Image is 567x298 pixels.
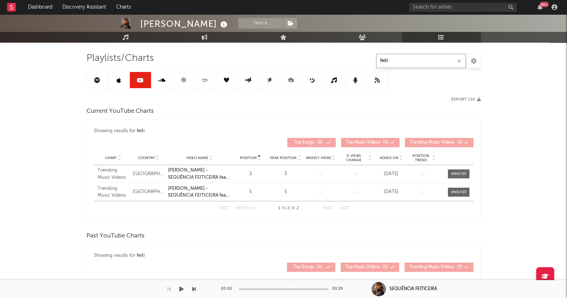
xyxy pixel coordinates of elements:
[270,188,301,196] div: 5
[323,206,333,210] button: Next
[133,170,164,178] div: [GEOGRAPHIC_DATA]
[292,140,325,145] span: ( 0 )
[137,127,145,135] div: feiti
[218,206,228,210] button: First
[409,265,454,269] span: Trending Music Videos
[168,167,231,181] a: [PERSON_NAME] - SEQUÊNCIA FEITICEIRA feat MC GW, MC [PERSON_NAME] do CN, [PERSON_NAME] [PERSON_NA...
[346,140,380,145] span: Top Music Videos
[451,97,481,102] button: Export CSV
[168,185,231,199] a: [PERSON_NAME] - SEQUÊNCIA FEITICEIRA feat MC GW, MC [PERSON_NAME] do CN, [PERSON_NAME] [PERSON_NA...
[410,140,463,145] span: ( 2 )
[345,265,380,269] span: Top Music Videos
[94,127,473,135] div: Showing results for
[287,263,335,272] button: Top Songs(0)
[389,286,437,292] div: SEQUÊNCIA FEITICEIRA
[98,167,129,181] div: Trending Music Videos
[269,204,308,213] div: 1 2 2
[410,140,454,145] span: Trending Music Videos
[410,154,431,162] span: Position Trend
[240,156,256,160] span: Position
[236,206,255,210] button: Previous
[282,207,286,210] span: to
[270,156,297,160] span: Peak Position
[332,285,346,293] div: 00:29
[409,3,517,12] input: Search for artists
[341,263,399,272] button: Top Music Videos(0)
[292,265,325,269] span: ( 0 )
[376,54,466,68] input: Search Playlists/Charts
[379,156,398,160] span: Added On
[137,251,145,260] div: feiti
[133,188,164,196] div: [GEOGRAPHIC_DATA]
[221,285,235,293] div: 00:00
[140,18,229,30] div: [PERSON_NAME]
[291,207,295,210] span: of
[105,156,117,160] span: Chart
[294,140,314,145] span: Top Songs
[340,154,367,162] span: % Views Change
[340,206,349,210] button: Last
[238,18,283,29] button: Track
[186,156,208,160] span: Video Name
[98,185,129,199] div: Trending Music Videos
[270,170,301,178] div: 3
[341,138,400,147] button: Top Music Videos(0)
[86,54,154,63] span: Playlists/Charts
[86,107,154,116] span: Current YouTube Charts
[86,232,145,240] span: Past YouTube Charts
[306,156,331,160] span: Weekly Views
[138,156,155,160] span: Country
[346,140,389,145] span: ( 0 )
[409,265,463,269] span: ( 0 )
[405,138,473,147] button: Trending Music Videos(2)
[375,170,407,178] div: [DATE]
[375,188,407,196] div: [DATE]
[540,2,549,7] div: 99 +
[293,265,314,269] span: Top Songs
[405,263,473,272] button: Trending Music Videos(0)
[235,170,266,178] div: 3
[538,4,543,10] button: 99+
[235,188,266,196] div: 5
[287,138,336,147] button: Top Songs(0)
[345,265,388,269] span: ( 0 )
[94,251,473,260] div: Showing results for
